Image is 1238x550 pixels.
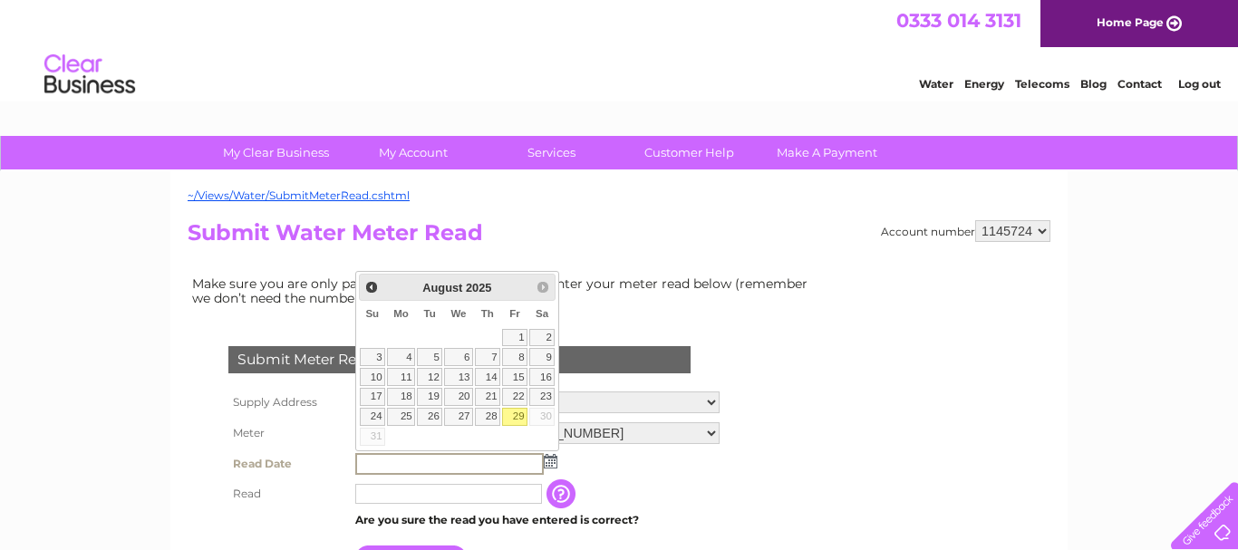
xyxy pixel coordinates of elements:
a: 16 [529,368,555,386]
a: Make A Payment [752,136,902,169]
th: Supply Address [224,387,351,418]
div: Clear Business is a trading name of Verastar Limited (registered in [GEOGRAPHIC_DATA] No. 3667643... [192,10,1049,88]
a: Energy [964,77,1004,91]
a: 27 [444,408,473,426]
a: 24 [360,408,385,426]
input: Information [546,479,579,508]
a: 17 [360,388,385,406]
a: Prev [362,276,382,297]
th: Read [224,479,351,508]
div: Account number [881,220,1050,242]
a: 19 [417,388,442,406]
span: Sunday [365,308,379,319]
a: 23 [529,388,555,406]
span: 2025 [466,281,491,294]
a: 0333 014 3131 [896,9,1021,32]
a: Blog [1080,77,1107,91]
span: Wednesday [450,308,466,319]
h2: Submit Water Meter Read [188,220,1050,255]
span: Friday [509,308,520,319]
a: 29 [502,408,527,426]
a: 9 [529,348,555,366]
a: 15 [502,368,527,386]
span: Saturday [536,308,548,319]
a: 1 [502,329,527,347]
span: August [422,281,462,294]
a: 26 [417,408,442,426]
span: Tuesday [423,308,435,319]
a: 12 [417,368,442,386]
a: 18 [387,388,415,406]
a: 14 [475,368,500,386]
th: Read Date [224,449,351,479]
a: 3 [360,348,385,366]
img: logo.png [44,47,136,102]
a: 13 [444,368,473,386]
a: 2 [529,329,555,347]
a: 28 [475,408,500,426]
a: My Account [339,136,488,169]
a: Water [919,77,953,91]
a: 22 [502,388,527,406]
span: Monday [393,308,409,319]
a: Customer Help [614,136,764,169]
a: 7 [475,348,500,366]
a: Telecoms [1015,77,1069,91]
a: 20 [444,388,473,406]
a: ~/Views/Water/SubmitMeterRead.cshtml [188,188,410,202]
span: Thursday [481,308,494,319]
img: ... [544,454,557,468]
th: Meter [224,418,351,449]
div: Submit Meter Read [228,346,691,373]
span: Prev [364,280,379,294]
a: Log out [1178,77,1221,91]
a: 4 [387,348,415,366]
a: 6 [444,348,473,366]
a: 11 [387,368,415,386]
td: Are you sure the read you have entered is correct? [351,508,724,532]
a: Contact [1117,77,1162,91]
a: 25 [387,408,415,426]
td: Make sure you are only paying for what you use. Simply enter your meter read below (remember we d... [188,272,822,310]
a: 8 [502,348,527,366]
a: Services [477,136,626,169]
a: 10 [360,368,385,386]
a: My Clear Business [201,136,351,169]
a: 21 [475,388,500,406]
a: 5 [417,348,442,366]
